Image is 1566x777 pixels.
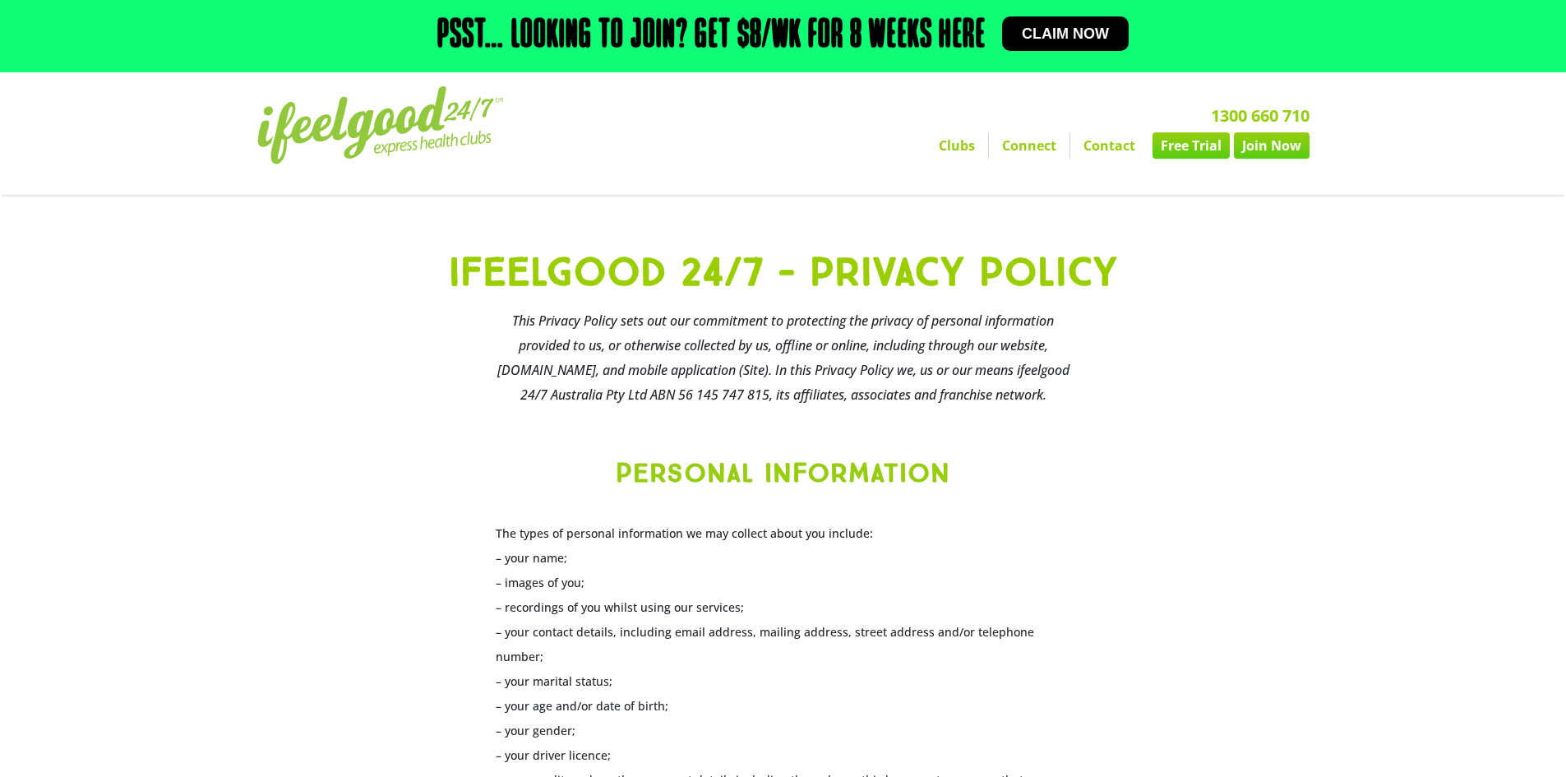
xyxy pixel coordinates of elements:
[616,457,950,488] b: Personal information
[323,252,1244,292] h1: ifeelgood 24/7 - PRIVACY POLICY
[989,132,1069,159] a: Connect
[1234,132,1310,159] a: Join Now
[1022,26,1109,41] span: Claim now
[496,308,1071,407] h3: This Privacy Policy sets out our commitment to protecting the privacy of personal information pro...
[1070,132,1148,159] a: Contact
[631,132,1310,159] nav: Menu
[926,132,988,159] a: Clubs
[1153,132,1230,159] a: Free Trial
[1211,104,1310,127] a: 1300 660 710
[437,16,986,56] h2: Psst… Looking to join? Get $8/wk for 8 weeks here
[1002,16,1129,51] a: Claim now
